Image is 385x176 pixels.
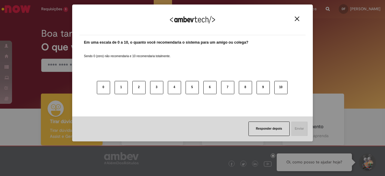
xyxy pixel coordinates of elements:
[295,17,299,21] img: Close
[257,81,270,94] button: 9
[97,81,110,94] button: 0
[274,81,288,94] button: 10
[84,47,171,58] label: Sendo 0 (zero) não recomendaria e 10 recomendaria totalmente.
[221,81,234,94] button: 7
[84,40,248,45] label: Em uma escala de 0 a 10, o quanto você recomendaria o sistema para um amigo ou colega?
[293,16,301,21] button: Close
[150,81,163,94] button: 3
[115,81,128,94] button: 1
[186,81,199,94] button: 5
[132,81,146,94] button: 2
[168,81,181,94] button: 4
[239,81,252,94] button: 8
[248,122,290,136] button: Responder depois
[170,16,215,23] img: Logo Ambevtech
[203,81,217,94] button: 6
